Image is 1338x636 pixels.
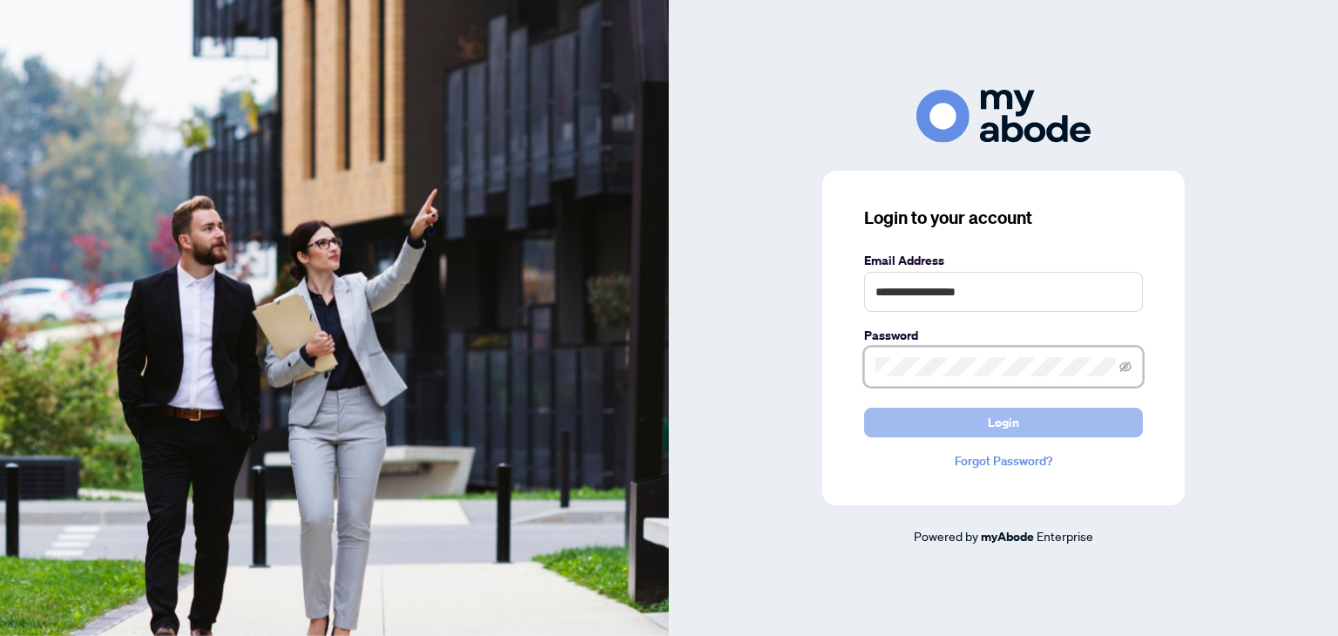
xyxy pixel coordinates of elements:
[864,408,1143,437] button: Login
[914,528,978,544] span: Powered by
[864,206,1143,230] h3: Login to your account
[981,527,1034,546] a: myAbode
[1119,361,1132,373] span: eye-invisible
[864,251,1143,270] label: Email Address
[864,326,1143,345] label: Password
[916,90,1091,143] img: ma-logo
[864,451,1143,470] a: Forgot Password?
[988,409,1019,436] span: Login
[1037,528,1093,544] span: Enterprise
